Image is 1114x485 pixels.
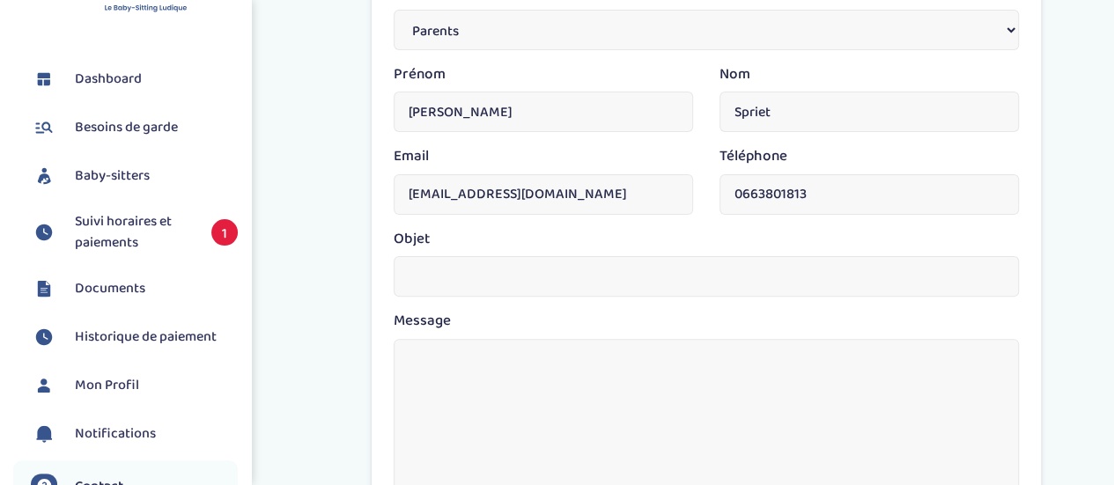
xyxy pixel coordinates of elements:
[31,372,238,399] a: Mon Profil
[75,117,178,138] span: Besoins de garde
[31,114,57,141] img: besoin.svg
[31,66,238,92] a: Dashboard
[394,228,430,251] label: Objet
[75,423,156,445] span: Notifications
[75,278,145,299] span: Documents
[31,421,57,447] img: notification.svg
[31,219,57,246] img: suivihoraire.svg
[75,375,139,396] span: Mon Profil
[75,211,194,254] span: Suivi horaires et paiements
[31,324,57,350] img: suivihoraire.svg
[75,165,150,187] span: Baby-sitters
[719,145,787,168] label: Téléphone
[394,310,451,333] label: Message
[31,66,57,92] img: dashboard.svg
[719,63,750,86] label: Nom
[394,63,446,86] label: Prénom
[211,219,238,246] span: 1
[31,211,238,254] a: Suivi horaires et paiements 1
[75,327,217,348] span: Historique de paiement
[31,276,57,302] img: documents.svg
[31,276,238,302] a: Documents
[394,145,429,168] label: Email
[31,163,238,189] a: Baby-sitters
[31,163,57,189] img: babysitters.svg
[31,114,238,141] a: Besoins de garde
[31,372,57,399] img: profil.svg
[75,69,142,90] span: Dashboard
[31,421,238,447] a: Notifications
[31,324,238,350] a: Historique de paiement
